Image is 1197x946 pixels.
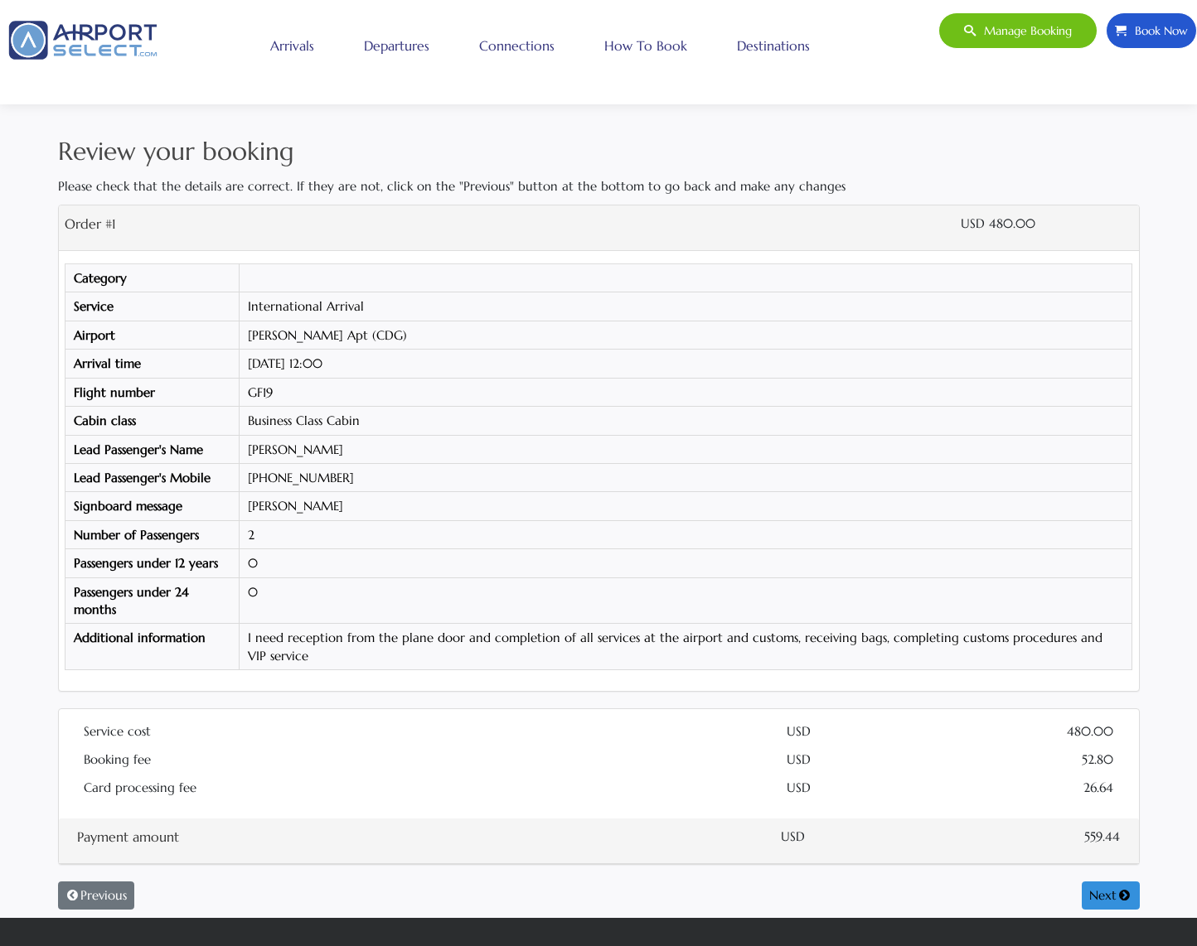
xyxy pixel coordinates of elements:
[65,321,240,349] th: Airport
[65,492,240,520] th: Signboard message
[65,520,240,548] th: Number of Passengers
[733,25,814,66] a: Destinations
[84,778,763,798] p: Card processing fee
[58,133,1140,170] h2: Review your booking
[239,435,1132,463] td: [PERSON_NAME]
[239,350,1132,378] td: [DATE] 12:00
[360,25,434,66] a: Departures
[239,463,1132,491] td: [PHONE_NUMBER]
[77,827,768,847] h3: Payment amount
[1082,750,1113,770] label: 52.80
[1082,881,1139,910] button: Next
[239,520,1132,548] td: 2
[239,378,1132,406] td: GF19
[239,407,1132,435] td: Business Class Cabin
[239,577,1132,624] td: 0
[1106,12,1197,49] a: Book Now
[976,13,1072,48] span: Manage booking
[65,577,240,624] th: Passengers under 24 months
[65,292,240,321] th: Service
[65,407,240,435] th: Cabin class
[239,292,1132,321] td: International Arrival
[938,12,1098,49] a: Manage booking
[1127,13,1188,48] span: Book Now
[65,435,240,463] th: Lead Passenger's Name
[781,827,805,847] label: USD
[787,722,811,741] label: USD
[65,350,240,378] th: Arrival time
[58,176,1140,196] p: Please check that the details are correct. If they are not, click on the "Previous" button at the...
[1067,722,1113,741] label: 480.00
[65,264,240,292] th: Category
[1084,827,1120,847] label: 559.44
[1083,778,1113,798] label: 26.64
[239,321,1132,349] td: [PERSON_NAME] Apt (CDG)
[58,881,134,910] button: Previous
[65,378,240,406] th: Flight number
[787,778,811,798] label: USD
[239,549,1132,577] td: 0
[787,750,811,770] label: USD
[65,463,240,491] th: Lead Passenger's Mobile
[266,25,318,66] a: Arrivals
[239,624,1132,670] td: I need reception from the plane door and completion of all services at the airport and customs, r...
[65,624,240,670] th: Additional information
[84,750,763,770] p: Booking fee
[84,722,763,741] p: Service cost
[475,25,559,66] a: Connections
[600,25,691,66] a: How to book
[239,492,1132,520] td: [PERSON_NAME]
[65,549,240,577] th: Passengers under 12 years
[961,214,1035,234] label: USD 480.00
[65,214,948,234] h3: Order #1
